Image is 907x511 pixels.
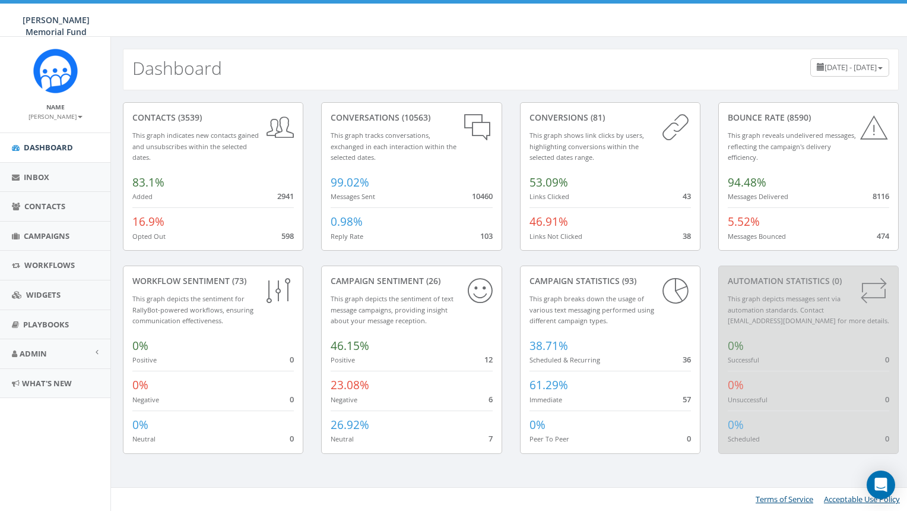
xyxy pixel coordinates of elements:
[132,175,164,190] span: 83.1%
[24,142,73,153] span: Dashboard
[132,434,156,443] small: Neutral
[132,395,159,404] small: Negative
[824,494,900,504] a: Acceptable Use Policy
[132,355,157,364] small: Positive
[28,112,83,121] small: [PERSON_NAME]
[24,260,75,270] span: Workflows
[529,355,600,364] small: Scheduled & Recurring
[331,338,369,354] span: 46.15%
[24,231,69,241] span: Campaigns
[529,417,546,433] span: 0%
[331,192,375,201] small: Messages Sent
[489,394,493,405] span: 6
[885,433,889,444] span: 0
[331,294,453,325] small: This graph depicts the sentiment of text message campaigns, providing insight about your message ...
[331,377,369,393] span: 23.08%
[132,294,253,325] small: This graph depicts the sentiment for RallyBot-powered workflows, ensuring communication effective...
[331,395,357,404] small: Negative
[290,433,294,444] span: 0
[529,395,562,404] small: Immediate
[132,112,294,124] div: contacts
[728,417,744,433] span: 0%
[620,275,636,286] span: (93)
[529,214,568,229] span: 46.91%
[132,192,153,201] small: Added
[331,434,354,443] small: Neutral
[331,417,369,433] span: 26.92%
[290,354,294,365] span: 0
[529,112,691,124] div: conversions
[588,112,605,123] span: (81)
[132,131,259,162] small: This graph indicates new contacts gained and unsubscribes within the selected dates.
[331,214,363,229] span: 0.98%
[399,112,430,123] span: (10563)
[529,294,654,325] small: This graph breaks down the usage of various text messaging performed using different campaign types.
[331,112,492,124] div: conversations
[331,275,492,287] div: Campaign Sentiment
[132,417,148,433] span: 0%
[728,355,759,364] small: Successful
[885,394,889,405] span: 0
[728,175,766,190] span: 94.48%
[683,394,691,405] span: 57
[230,275,246,286] span: (73)
[281,231,294,241] span: 598
[529,232,582,241] small: Links Not Clicked
[489,433,493,444] span: 7
[728,275,889,287] div: Automation Statistics
[277,191,294,201] span: 2941
[24,172,49,182] span: Inbox
[683,191,691,201] span: 43
[756,494,813,504] a: Terms of Service
[132,58,222,78] h2: Dashboard
[24,201,65,212] span: Contacts
[728,294,889,325] small: This graph depicts messages sent via automation standards. Contact [EMAIL_ADDRESS][DOMAIN_NAME] f...
[728,192,788,201] small: Messages Delivered
[132,338,148,354] span: 0%
[529,175,568,190] span: 53.09%
[529,338,568,354] span: 38.71%
[132,275,294,287] div: Workflow Sentiment
[176,112,202,123] span: (3539)
[484,354,493,365] span: 12
[728,131,856,162] small: This graph reveals undelivered messages, reflecting the campaign's delivery efficiency.
[885,354,889,365] span: 0
[33,49,78,93] img: Rally_Corp_Icon.png
[290,394,294,405] span: 0
[824,62,877,72] span: [DATE] - [DATE]
[683,354,691,365] span: 36
[728,214,760,229] span: 5.52%
[683,231,691,241] span: 38
[728,338,744,354] span: 0%
[867,471,895,499] div: Open Intercom Messenger
[22,378,72,389] span: What's New
[331,175,369,190] span: 99.02%
[26,289,61,300] span: Widgets
[331,232,363,241] small: Reply Rate
[728,112,889,124] div: Bounce Rate
[728,395,768,404] small: Unsuccessful
[331,355,355,364] small: Positive
[529,434,569,443] small: Peer To Peer
[529,275,691,287] div: Campaign Statistics
[28,111,83,121] a: [PERSON_NAME]
[480,231,493,241] span: 103
[424,275,440,286] span: (26)
[132,232,166,241] small: Opted Out
[785,112,811,123] span: (8590)
[728,434,760,443] small: Scheduled
[46,103,65,111] small: Name
[728,232,786,241] small: Messages Bounced
[132,214,164,229] span: 16.9%
[873,191,889,201] span: 8116
[687,433,691,444] span: 0
[23,319,69,330] span: Playbooks
[20,348,47,359] span: Admin
[331,131,456,162] small: This graph tracks conversations, exchanged in each interaction within the selected dates.
[529,131,644,162] small: This graph shows link clicks by users, highlighting conversions within the selected dates range.
[472,191,493,201] span: 10460
[830,275,842,286] span: (0)
[529,377,568,393] span: 61.29%
[728,377,744,393] span: 0%
[529,192,569,201] small: Links Clicked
